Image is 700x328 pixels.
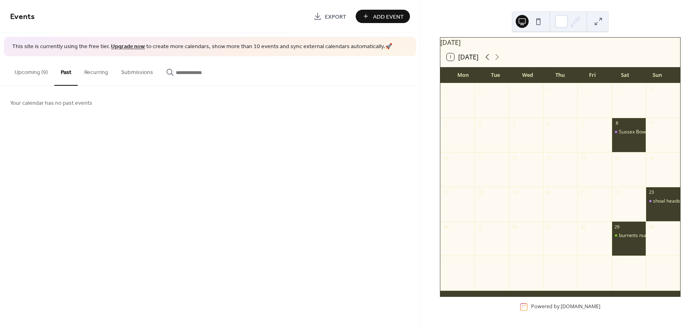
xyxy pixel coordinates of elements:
div: 6 [546,120,552,126]
div: 27 [546,224,552,230]
div: [DATE] [440,38,680,47]
div: 27 [443,86,449,92]
div: Sat [609,67,641,83]
div: Thu [544,67,576,83]
span: This site is currently using the free tier. to create more calendars, show more than 10 events an... [12,43,392,51]
span: Export [325,13,346,21]
button: Past [54,56,78,86]
div: 10 [443,154,449,161]
div: 1 [614,86,620,92]
div: 20 [546,189,552,195]
div: 30 [648,224,654,230]
button: Add Event [356,10,410,23]
div: shoal heads hotel [653,198,693,205]
div: 2 [648,86,654,92]
div: 5 [580,258,586,264]
div: 25 [477,224,483,230]
div: 3 [511,258,517,264]
div: burnetts nursery [612,232,646,239]
div: 22 [614,189,620,195]
div: 24 [443,224,449,230]
div: 4 [477,120,483,126]
div: shoal heads hotel [646,198,680,205]
div: 6 [614,258,620,264]
div: 17 [443,189,449,195]
div: 12 [511,154,517,161]
div: 8 [614,120,620,126]
span: Your calendar has no past events [10,99,92,107]
button: Upcoming (9) [8,56,54,85]
div: 28 [580,224,586,230]
span: Add Event [373,13,404,21]
div: Sun [641,67,674,83]
a: Upgrade now [111,41,145,52]
div: Sussex Bowlo [612,129,646,135]
div: 28 [477,86,483,92]
div: Tue [479,67,512,83]
div: 21 [580,189,586,195]
div: 18 [477,189,483,195]
div: 29 [511,86,517,92]
div: Powered by [531,303,600,310]
div: burnetts nursery [619,232,657,239]
div: 7 [648,258,654,264]
div: 30 [546,86,552,92]
div: 2 [477,258,483,264]
div: 4 [546,258,552,264]
button: 1[DATE] [444,51,481,63]
button: Recurring [78,56,115,85]
div: 7 [580,120,586,126]
div: 23 [648,189,654,195]
div: 31 [580,86,586,92]
button: Submissions [115,56,160,85]
div: Fri [576,67,609,83]
span: Events [10,9,35,25]
div: Wed [512,67,544,83]
div: Sussex Bowlo [619,129,650,135]
div: 29 [614,224,620,230]
div: 3 [443,120,449,126]
div: 14 [580,154,586,161]
div: 26 [511,224,517,230]
div: Mon [447,67,479,83]
div: 13 [546,154,552,161]
div: 1 [443,258,449,264]
div: 11 [477,154,483,161]
div: 9 [648,120,654,126]
div: 16 [648,154,654,161]
div: 15 [614,154,620,161]
div: 19 [511,189,517,195]
div: 5 [511,120,517,126]
a: Export [307,10,352,23]
a: [DOMAIN_NAME] [561,303,600,310]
